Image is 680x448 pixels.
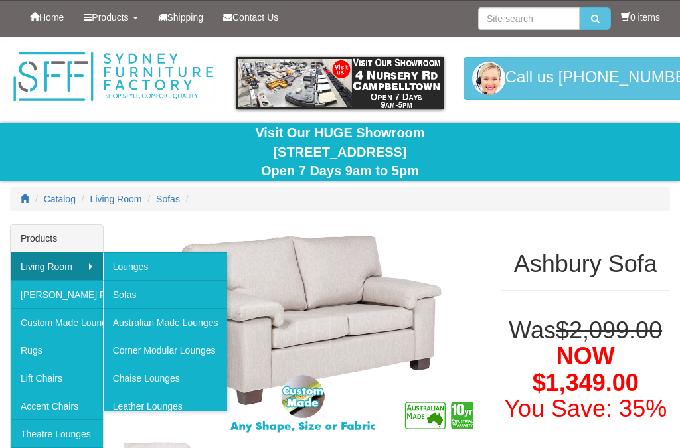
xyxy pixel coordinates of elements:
[213,1,288,34] a: Contact Us
[501,317,670,422] h1: Was
[556,317,662,344] del: $2,099.00
[74,1,147,34] a: Products
[504,395,667,422] font: You Save: 35%
[103,336,228,364] a: Corner Modular Lounges
[167,12,204,23] span: Shipping
[20,1,74,34] a: Home
[11,252,103,280] a: Living Room
[478,7,580,30] input: Site search
[103,252,228,280] a: Lounges
[11,364,103,392] a: Lift Chairs
[236,57,443,109] img: showroom.gif
[10,123,670,181] div: Visit Our HUGE Showroom [STREET_ADDRESS] Open 7 Days 9am to 5pm
[10,50,216,104] img: Sydney Furniture Factory
[103,364,228,392] a: Chaise Lounges
[501,251,670,277] h1: Ashbury Sofa
[92,12,128,23] span: Products
[39,12,64,23] span: Home
[232,12,278,23] span: Contact Us
[156,194,180,204] a: Sofas
[148,1,214,34] a: Shipping
[621,11,660,24] li: 0 items
[103,308,228,336] a: Australian Made Lounges
[533,342,639,396] span: NOW $1,349.00
[103,392,228,419] a: Leather Lounges
[90,194,142,204] a: Living Room
[103,280,228,308] a: Sofas
[11,280,103,308] a: [PERSON_NAME] Furniture
[44,194,76,204] a: Catalog
[11,336,103,364] a: Rugs
[11,392,103,419] a: Accent Chairs
[11,419,103,447] a: Theatre Lounges
[11,225,103,252] div: Products
[11,308,103,336] a: Custom Made Lounges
